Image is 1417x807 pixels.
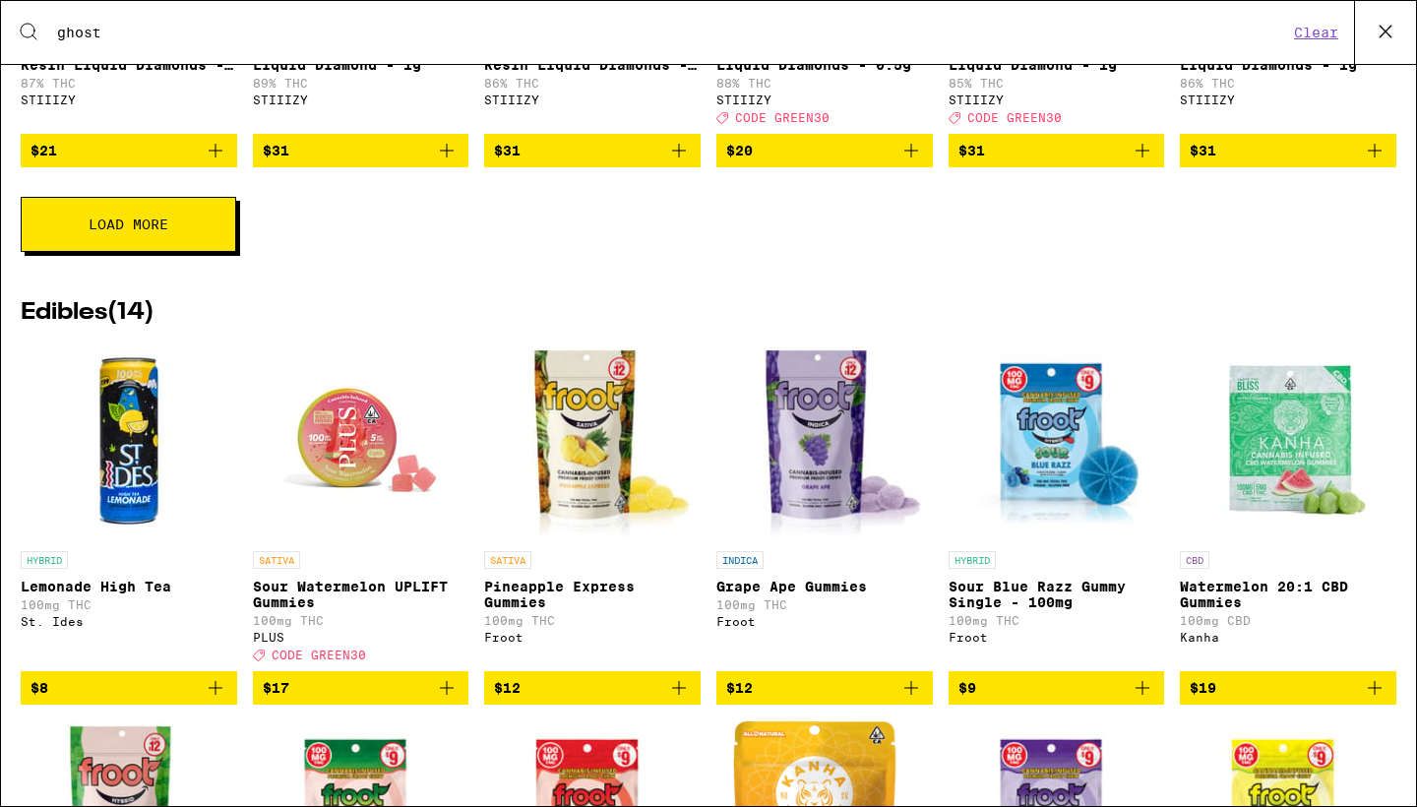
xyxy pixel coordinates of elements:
span: $20 [726,143,753,158]
p: 86% THC [1180,77,1396,90]
span: $19 [1190,680,1216,696]
span: $31 [958,143,985,158]
span: $31 [1190,143,1216,158]
p: SATIVA [484,551,531,569]
a: Open page for Sour Blue Razz Gummy Single - 100mg from Froot [949,344,1165,671]
div: STIIIZY [949,93,1165,106]
div: STIIIZY [484,93,701,106]
div: STIIIZY [716,93,933,106]
a: Open page for Lemonade High Tea from St. Ides [21,344,237,671]
button: Add to bag [21,134,237,167]
button: Add to bag [1180,134,1396,167]
p: 100mg THC [949,614,1165,627]
a: Open page for Watermelon 20:1 CBD Gummies from Kanha [1180,344,1396,671]
p: INDICA [716,551,764,569]
a: Open page for Pineapple Express Gummies from Froot [484,344,701,671]
div: Froot [716,615,933,628]
input: Search for products & categories [56,24,1288,41]
p: Lemonade High Tea [21,579,237,594]
div: Froot [949,631,1165,644]
img: PLUS - Sour Watermelon UPLIFT Gummies [262,344,459,541]
button: Add to bag [949,134,1165,167]
a: Open page for Grape Ape Gummies from Froot [716,344,933,671]
img: St. Ides - Lemonade High Tea [31,344,227,541]
button: Add to bag [253,671,469,705]
span: $21 [31,143,57,158]
img: Froot - Grape Ape Gummies [723,344,925,541]
button: Add to bag [253,134,469,167]
span: $12 [726,680,753,696]
div: Froot [484,631,701,644]
span: $8 [31,680,48,696]
div: STIIIZY [21,93,237,106]
div: Kanha [1180,631,1396,644]
p: 85% THC [949,77,1165,90]
p: 100mg THC [484,614,701,627]
div: St. Ides [21,615,237,628]
span: Hi. Need any help? [12,14,142,30]
p: CBD [1180,551,1209,569]
img: Froot - Pineapple Express Gummies [492,344,694,541]
div: STIIIZY [1180,93,1396,106]
span: CODE GREEN30 [272,649,366,661]
p: 88% THC [716,77,933,90]
span: $17 [263,680,289,696]
p: 100mg CBD [1180,614,1396,627]
button: Add to bag [484,134,701,167]
a: Open page for Sour Watermelon UPLIFT Gummies from PLUS [253,344,469,671]
span: CODE GREEN30 [735,111,830,124]
p: 100mg THC [253,614,469,627]
button: Load More [21,197,236,252]
button: Add to bag [716,134,933,167]
p: HYBRID [949,551,996,569]
button: Add to bag [949,671,1165,705]
p: Grape Ape Gummies [716,579,933,594]
button: Add to bag [1180,671,1396,705]
div: PLUS [253,631,469,644]
button: Redirect to URL [1,1,1075,143]
button: Add to bag [484,671,701,705]
p: 87% THC [21,77,237,90]
h2: Edibles ( 14 ) [21,301,1396,325]
img: Kanha - Watermelon 20:1 CBD Gummies [1190,344,1386,541]
p: 86% THC [484,77,701,90]
span: $31 [263,143,289,158]
div: STIIIZY [253,93,469,106]
span: CODE GREEN30 [967,111,1062,124]
span: $9 [958,680,976,696]
p: 100mg THC [716,598,933,611]
button: Clear [1288,24,1344,41]
button: Add to bag [21,671,237,705]
p: Sour Blue Razz Gummy Single - 100mg [949,579,1165,610]
span: $12 [494,680,521,696]
span: $31 [494,143,521,158]
span: Load More [89,217,168,231]
p: Watermelon 20:1 CBD Gummies [1180,579,1396,610]
img: Froot - Sour Blue Razz Gummy Single - 100mg [949,344,1165,541]
p: Pineapple Express Gummies [484,579,701,610]
p: Sour Watermelon UPLIFT Gummies [253,579,469,610]
button: Add to bag [716,671,933,705]
p: 100mg THC [21,598,237,611]
p: HYBRID [21,551,68,569]
p: SATIVA [253,551,300,569]
p: 89% THC [253,77,469,90]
